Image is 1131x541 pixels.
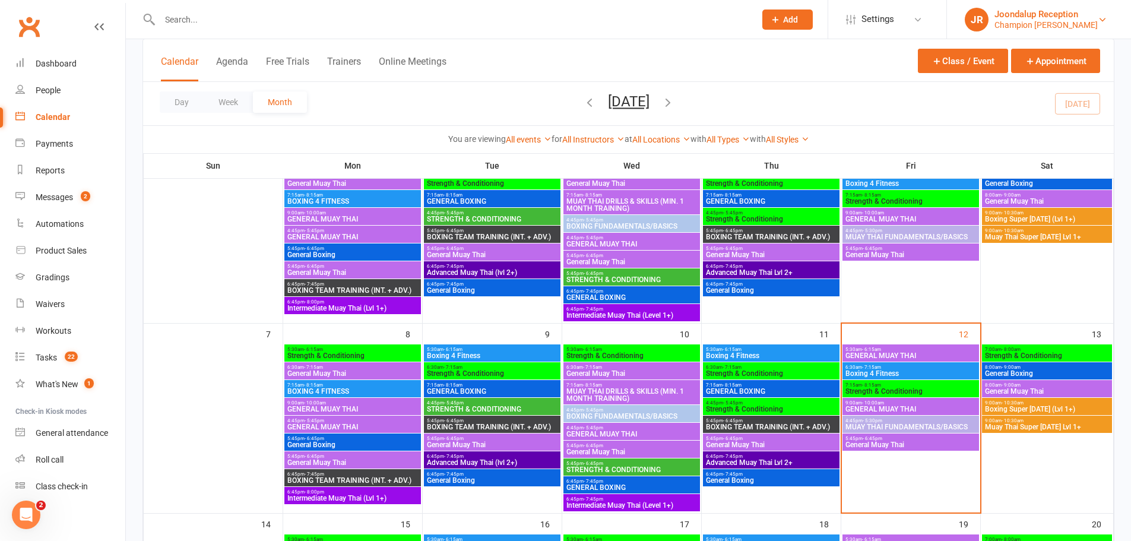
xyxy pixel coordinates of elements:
span: Strength & Conditioning [705,370,837,377]
span: Strength & Conditioning [845,388,977,395]
span: BOXING TEAM TRAINING (INT. + ADV.) [426,233,558,241]
a: Gradings [15,264,125,291]
span: - 7:15am [304,365,323,370]
div: General attendance [36,428,108,438]
span: General Muay Thai [426,251,558,258]
div: 7 [266,324,283,343]
a: Reports [15,157,125,184]
span: GENERAL BOXING [566,294,698,301]
span: Boxing Super [DATE] (Lvl 1+) [984,216,1110,223]
span: 5:45pm [426,228,558,233]
button: Calendar [161,56,198,81]
span: BOXING TEAM TRAINING (INT. + ADV.) [287,287,419,294]
a: People [15,77,125,104]
span: - 6:45pm [863,246,882,251]
span: 7:15am [705,382,837,388]
div: JR [965,8,989,31]
a: Workouts [15,318,125,344]
span: General Muay Thai [287,180,419,187]
span: Settings [861,6,894,33]
span: General Muay Thai [566,448,698,455]
button: Week [204,91,253,113]
span: - 9:00am [1002,365,1021,370]
span: 9:00am [984,228,1110,233]
span: - 7:45pm [444,264,464,269]
div: 11 [819,324,841,343]
span: GENERAL BOXING [426,198,558,205]
span: - 5:45pm [444,400,464,406]
span: 4:45pm [566,235,698,241]
span: 5:45pm [287,264,419,269]
div: Dashboard [36,59,77,68]
span: General Muay Thai [984,198,1110,205]
a: Roll call [15,447,125,473]
span: - 6:15am [304,347,323,352]
span: - 6:15am [723,347,742,352]
span: - 6:45pm [584,443,603,448]
span: - 6:45pm [444,228,464,233]
span: 5:45pm [426,436,558,441]
span: - 6:45pm [305,436,324,441]
span: 9:00am [984,418,1110,423]
span: 4:45pm [566,407,698,413]
strong: with [750,134,766,144]
span: 5:45pm [566,271,698,276]
span: 5:30am [566,347,698,352]
a: All Styles [766,135,809,144]
div: People [36,86,61,95]
span: GENERAL MUAY THAI [287,423,419,431]
a: Payments [15,131,125,157]
div: 10 [680,324,701,343]
span: BOXING FUNDAMENTALS/BASICS [566,223,698,230]
span: 7:15am [287,382,419,388]
span: 5:45pm [287,436,419,441]
span: Strength & Conditioning [845,198,977,205]
span: General Muay Thai [287,459,419,466]
a: Dashboard [15,50,125,77]
span: - 9:00am [1002,382,1021,388]
span: 4:45pm [426,210,558,216]
span: 8:00am [984,365,1110,370]
span: - 10:30am [1002,418,1024,423]
span: STRENGTH & CONDITIONING [426,406,558,413]
span: Strength & Conditioning [984,352,1110,359]
div: Tasks [36,353,57,362]
span: - 7:45pm [584,306,603,312]
div: Joondalup Reception [994,9,1098,20]
div: 9 [545,324,562,343]
span: 8:00am [984,382,1110,388]
span: Strength & Conditioning [426,370,558,377]
span: - 8:15am [723,192,742,198]
div: Reports [36,166,65,175]
span: MUAY THAI FUNDAMENTALS/BASICS [845,423,977,431]
span: 7:15am [566,382,698,388]
span: 7:15am [426,382,558,388]
button: Online Meetings [379,56,446,81]
span: BOXING 4 FITNESS [287,388,419,395]
span: 4:45pm [566,425,698,431]
a: All Instructors [562,135,625,144]
span: BOXING 4 FITNESS [287,198,419,205]
span: 5:45pm [566,443,698,448]
span: - 5:45pm [305,228,324,233]
span: 6:45pm [566,289,698,294]
span: 5:45pm [705,436,837,441]
span: 6:30am [426,365,558,370]
button: [DATE] [608,93,650,110]
span: - 6:45pm [305,454,324,459]
span: - 5:30pm [863,228,882,233]
span: 5:30am [287,347,419,352]
span: - 8:15am [862,192,881,198]
span: 7:15am [705,192,837,198]
span: - 7:45pm [723,454,743,459]
button: Trainers [327,56,361,81]
span: - 7:15am [583,365,602,370]
th: Fri [841,153,981,178]
span: 9:00am [287,210,419,216]
div: Waivers [36,299,65,309]
span: General Muay Thai [705,441,837,448]
span: GENERAL MUAY THAI [845,406,977,413]
span: 9:00am [984,400,1110,406]
span: - 6:45pm [305,264,324,269]
span: 5:45pm [287,454,419,459]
